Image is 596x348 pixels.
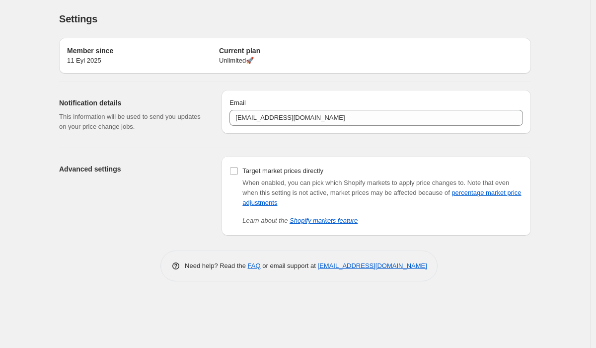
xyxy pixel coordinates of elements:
[59,98,206,108] h2: Notification details
[261,262,318,269] span: or email support at
[67,46,219,56] h2: Member since
[242,217,358,224] i: Learn about the
[59,112,206,132] p: This information will be used to send you updates on your price change jobs.
[242,179,521,206] span: Note that even when this setting is not active, market prices may be affected because of
[290,217,358,224] a: Shopify markets feature
[242,167,323,174] span: Target market prices directly
[248,262,261,269] a: FAQ
[242,179,465,186] span: When enabled, you can pick which Shopify markets to apply price changes to.
[59,164,206,174] h2: Advanced settings
[229,99,246,106] span: Email
[318,262,427,269] a: [EMAIL_ADDRESS][DOMAIN_NAME]
[219,56,371,66] p: Unlimited 🚀
[67,56,219,66] p: 11 Eyl 2025
[219,46,371,56] h2: Current plan
[185,262,248,269] span: Need help? Read the
[59,13,97,24] span: Settings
